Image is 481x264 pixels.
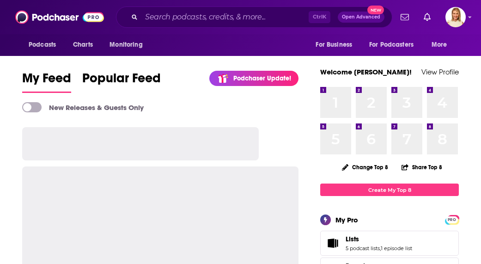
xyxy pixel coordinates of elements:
span: Logged in as leannebush [445,7,466,27]
a: PRO [446,216,457,223]
p: Podchaser Update! [233,74,291,82]
button: open menu [363,36,427,54]
span: My Feed [22,70,71,92]
span: , [380,245,381,252]
button: Open AdvancedNew [338,12,384,23]
span: Lists [346,235,359,243]
a: Lists [346,235,412,243]
input: Search podcasts, credits, & more... [141,10,309,25]
div: My Pro [335,215,358,224]
span: For Business [316,38,352,51]
span: Charts [73,38,93,51]
a: 5 podcast lists [346,245,380,252]
img: Podchaser - Follow, Share and Rate Podcasts [15,8,104,26]
button: Show profile menu [445,7,466,27]
span: Monitoring [110,38,142,51]
a: 1 episode list [381,245,412,252]
button: open menu [425,36,459,54]
button: Change Top 8 [336,161,394,173]
button: open menu [309,36,364,54]
a: Lists [323,237,342,250]
button: Share Top 8 [401,158,443,176]
div: Search podcasts, credits, & more... [116,6,392,28]
button: open menu [22,36,68,54]
a: Charts [67,36,98,54]
a: Create My Top 8 [320,184,459,196]
a: Show notifications dropdown [397,9,413,25]
span: Ctrl K [309,11,330,23]
span: Lists [320,231,459,256]
img: User Profile [445,7,466,27]
span: Popular Feed [82,70,161,92]
span: Podcasts [29,38,56,51]
a: My Feed [22,70,71,93]
a: Show notifications dropdown [420,9,434,25]
span: For Podcasters [369,38,414,51]
button: open menu [103,36,154,54]
a: New Releases & Guests Only [22,102,144,112]
span: More [432,38,447,51]
a: View Profile [421,68,459,76]
span: Open Advanced [342,15,380,19]
span: New [367,6,384,14]
a: Welcome [PERSON_NAME]! [320,68,412,76]
a: Popular Feed [82,70,161,93]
